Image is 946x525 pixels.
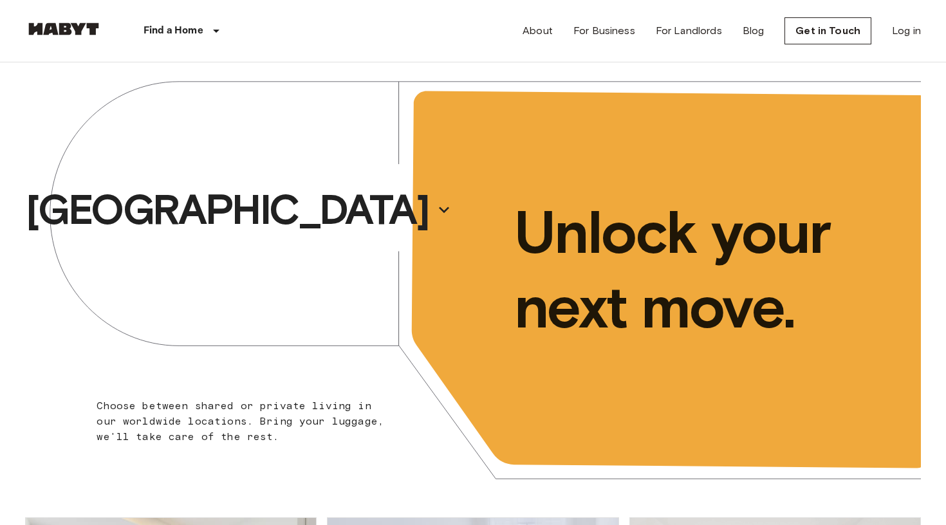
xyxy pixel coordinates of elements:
[26,184,429,235] p: [GEOGRAPHIC_DATA]
[21,180,457,239] button: [GEOGRAPHIC_DATA]
[514,195,900,344] p: Unlock your next move.
[784,17,871,44] a: Get in Touch
[97,398,392,445] p: Choose between shared or private living in our worldwide locations. Bring your luggage, we'll tak...
[656,23,722,39] a: For Landlords
[25,23,102,35] img: Habyt
[144,23,203,39] p: Find a Home
[743,23,765,39] a: Blog
[523,23,553,39] a: About
[573,23,635,39] a: For Business
[892,23,921,39] a: Log in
